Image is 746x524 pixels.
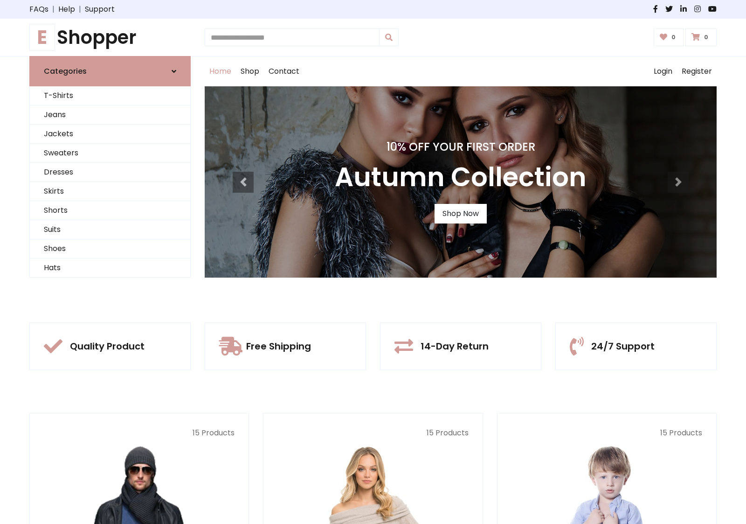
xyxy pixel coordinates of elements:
a: EShopper [29,26,191,49]
span: 0 [669,33,678,42]
span: | [75,4,85,15]
a: Hats [30,259,190,278]
h5: Quality Product [70,341,145,352]
h4: 10% Off Your First Order [335,140,587,154]
p: 15 Products [277,427,468,439]
a: Shorts [30,201,190,220]
a: Suits [30,220,190,239]
a: Register [677,56,717,86]
a: T-Shirts [30,86,190,105]
a: Shop [236,56,264,86]
a: Jeans [30,105,190,125]
a: Shop Now [435,204,487,224]
a: Jackets [30,125,190,144]
a: FAQs [29,4,48,15]
h5: 24/7 Support [591,341,655,352]
a: Login [649,56,677,86]
a: Dresses [30,163,190,182]
a: Home [205,56,236,86]
span: 0 [702,33,711,42]
h6: Categories [44,67,87,76]
h5: Free Shipping [246,341,311,352]
a: Support [85,4,115,15]
h3: Autumn Collection [335,161,587,193]
a: Help [58,4,75,15]
p: 15 Products [511,427,702,439]
h1: Shopper [29,26,191,49]
a: Sweaters [30,144,190,163]
a: Shoes [30,239,190,259]
span: | [48,4,58,15]
a: Skirts [30,182,190,201]
span: E [29,24,55,51]
h5: 14-Day Return [421,341,489,352]
a: 0 [685,28,717,46]
a: Categories [29,56,191,86]
a: 0 [654,28,684,46]
p: 15 Products [44,427,235,439]
a: Contact [264,56,304,86]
